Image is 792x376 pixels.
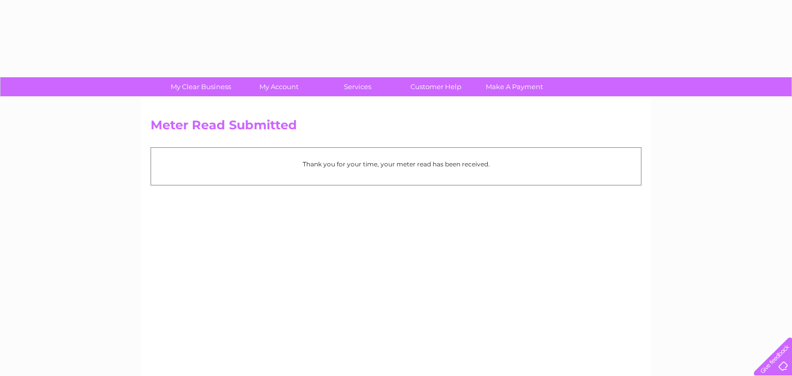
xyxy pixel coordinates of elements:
[151,118,641,138] h2: Meter Read Submitted
[393,77,478,96] a: Customer Help
[237,77,322,96] a: My Account
[156,159,636,169] p: Thank you for your time, your meter read has been received.
[158,77,243,96] a: My Clear Business
[315,77,400,96] a: Services
[472,77,557,96] a: Make A Payment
